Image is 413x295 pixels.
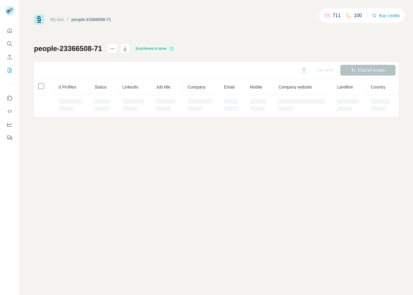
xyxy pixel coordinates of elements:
span: Mobile [250,85,262,89]
span: Company [187,85,205,89]
a: My lists [50,17,64,22]
span: LinkedIn [123,85,138,89]
span: Status [95,85,107,89]
button: Buy credits [372,11,400,20]
span: 0 Profiles [59,85,76,89]
button: Quick start [5,25,14,36]
div: Enrichment is done [134,45,176,52]
button: My lists [5,65,14,76]
button: Use Surfe on LinkedIn [5,93,14,104]
li: / [67,17,68,23]
button: actions [108,44,117,53]
span: Landline [337,85,353,89]
span: Country [371,85,385,89]
button: Dashboard [5,119,14,130]
p: 711 [333,12,341,19]
span: Email [224,85,235,89]
button: Feedback [5,132,14,143]
p: 100 [354,12,362,19]
button: Use Surfe API [5,106,14,117]
button: Search [5,38,14,49]
h1: people-23366508-71 [34,44,102,53]
span: Job title [156,85,170,89]
div: people-23366508-71 [71,17,111,23]
button: Enrich CSV [5,52,14,62]
span: Company website [278,85,312,89]
img: Surfe Logo [34,14,44,25]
